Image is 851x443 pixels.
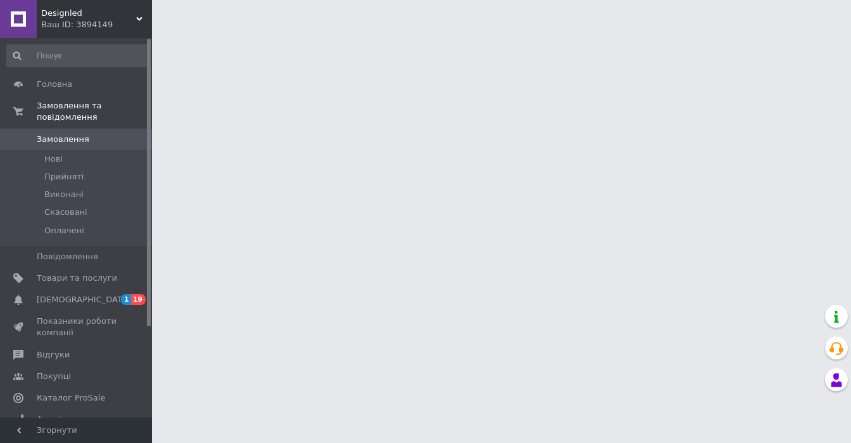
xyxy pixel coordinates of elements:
[41,8,136,19] span: Designled
[6,44,149,67] input: Пошук
[44,171,84,183] span: Прийняті
[44,153,63,165] span: Нові
[44,189,84,200] span: Виконані
[37,349,70,361] span: Відгуки
[44,207,87,218] span: Скасовані
[37,79,72,90] span: Головна
[37,251,98,262] span: Повідомлення
[121,294,131,305] span: 1
[37,371,71,382] span: Покупці
[37,100,152,123] span: Замовлення та повідомлення
[37,392,105,404] span: Каталог ProSale
[37,294,130,305] span: [DEMOGRAPHIC_DATA]
[37,414,80,425] span: Аналітика
[37,273,117,284] span: Товари та послуги
[37,316,117,338] span: Показники роботи компанії
[41,19,152,30] div: Ваш ID: 3894149
[37,134,89,145] span: Замовлення
[44,225,84,236] span: Оплачені
[131,294,146,305] span: 19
